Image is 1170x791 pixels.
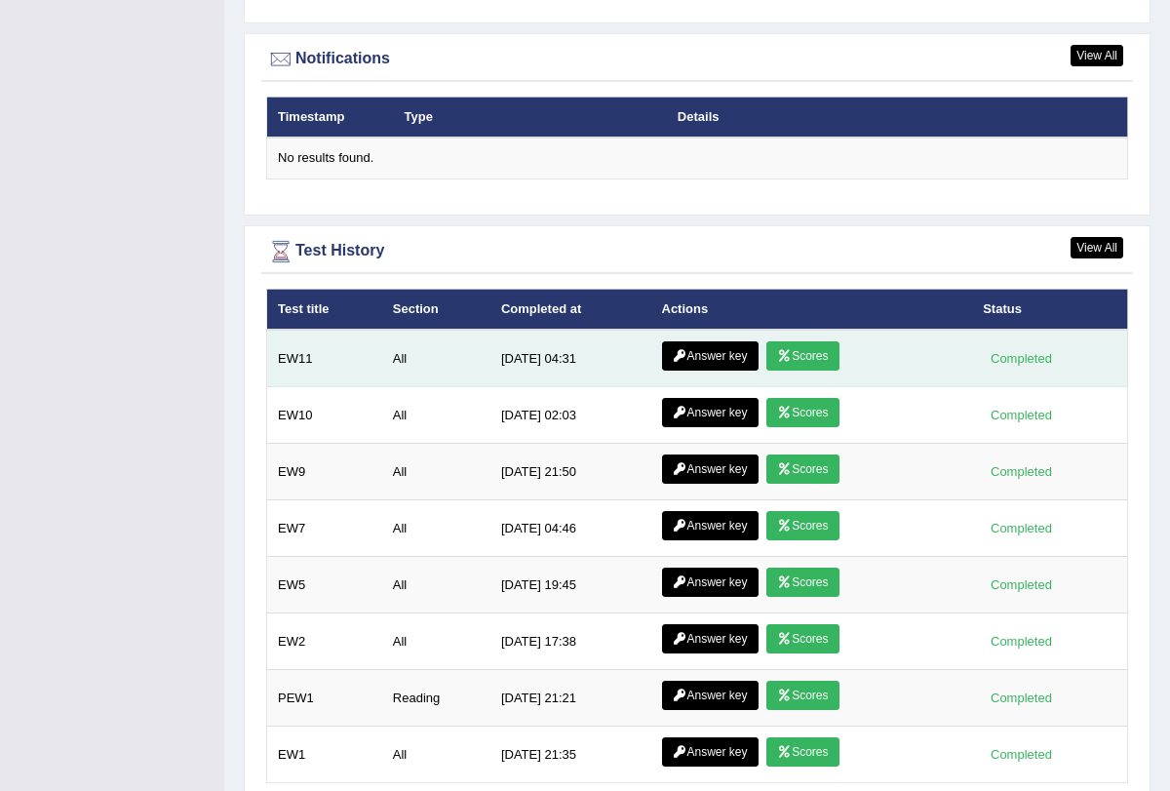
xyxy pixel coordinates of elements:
td: EW5 [267,557,382,613]
a: Answer key [662,568,759,597]
div: Completed [983,348,1059,369]
a: Scores [766,398,838,427]
th: Details [667,97,1011,138]
th: Section [382,289,490,330]
td: [DATE] 21:21 [490,670,651,727]
th: Actions [651,289,973,330]
div: Completed [983,518,1059,538]
th: Status [972,289,1127,330]
a: Answer key [662,341,759,371]
a: Scores [766,455,838,484]
div: Completed [983,461,1059,482]
td: EW9 [267,444,382,500]
th: Completed at [490,289,651,330]
div: Notifications [266,45,1128,74]
th: Test title [267,289,382,330]
a: Answer key [662,737,759,767]
a: View All [1071,45,1123,66]
td: All [382,727,490,783]
td: EW1 [267,727,382,783]
div: Test History [266,237,1128,266]
td: [DATE] 19:45 [490,557,651,613]
a: Scores [766,681,838,710]
td: All [382,444,490,500]
div: Completed [983,688,1059,708]
th: Type [394,97,667,138]
a: Answer key [662,681,759,710]
a: Scores [766,624,838,653]
td: PEW1 [267,670,382,727]
td: EW7 [267,500,382,557]
td: EW11 [267,330,382,387]
a: Scores [766,568,838,597]
td: [DATE] 04:46 [490,500,651,557]
td: EW10 [267,387,382,444]
td: All [382,557,490,613]
a: Answer key [662,455,759,484]
td: EW2 [267,613,382,670]
div: Completed [983,405,1059,425]
td: All [382,330,490,387]
td: [DATE] 04:31 [490,330,651,387]
div: Completed [983,574,1059,595]
td: All [382,613,490,670]
td: [DATE] 02:03 [490,387,651,444]
td: All [382,500,490,557]
td: [DATE] 17:38 [490,613,651,670]
a: View All [1071,237,1123,258]
td: [DATE] 21:35 [490,727,651,783]
a: Answer key [662,398,759,427]
td: [DATE] 21:50 [490,444,651,500]
td: All [382,387,490,444]
a: Scores [766,341,838,371]
div: No results found. [278,149,1116,168]
td: Reading [382,670,490,727]
a: Scores [766,511,838,540]
div: Completed [983,744,1059,765]
a: Scores [766,737,838,767]
div: Completed [983,631,1059,652]
a: Answer key [662,511,759,540]
a: Answer key [662,624,759,653]
th: Timestamp [267,97,394,138]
